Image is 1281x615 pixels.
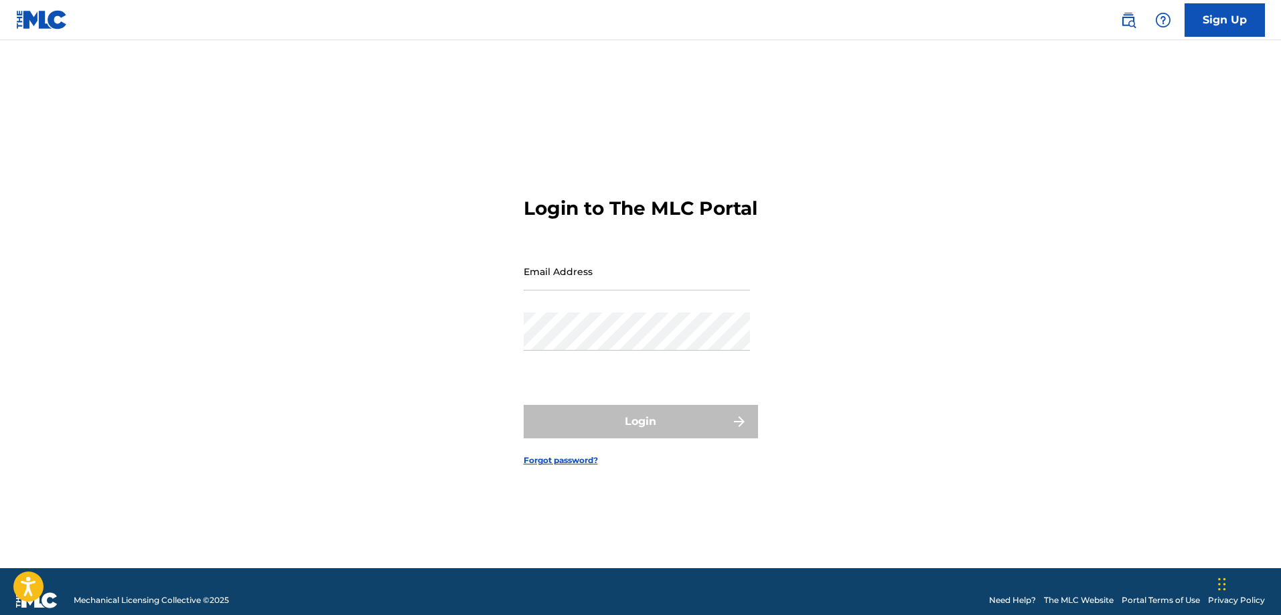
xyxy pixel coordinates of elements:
a: Sign Up [1185,3,1265,37]
div: Help [1150,7,1177,33]
a: The MLC Website [1044,594,1114,606]
a: Need Help? [989,594,1036,606]
h3: Login to The MLC Portal [524,197,757,220]
iframe: Chat Widget [1214,551,1281,615]
a: Forgot password? [524,454,598,466]
div: Drag [1218,564,1226,604]
a: Portal Terms of Use [1122,594,1200,606]
a: Public Search [1115,7,1142,33]
img: search [1120,12,1136,28]
img: help [1155,12,1171,28]
span: Mechanical Licensing Collective © 2025 [74,594,229,606]
img: MLC Logo [16,10,68,29]
img: logo [16,592,58,608]
a: Privacy Policy [1208,594,1265,606]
